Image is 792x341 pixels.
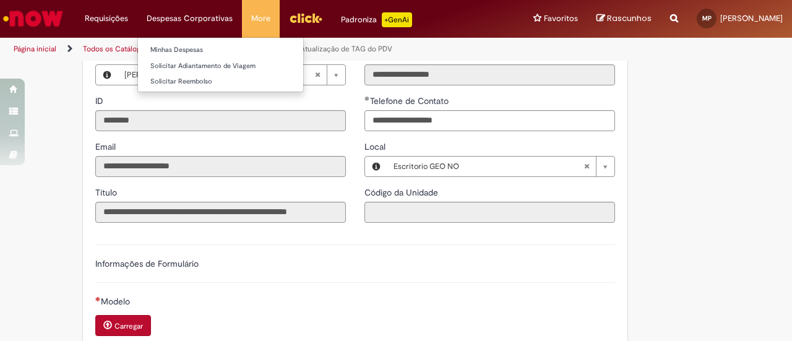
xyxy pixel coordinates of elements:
[114,321,143,331] small: Carregar
[370,95,451,106] span: Telefone de Contato
[702,14,712,22] span: MP
[95,186,119,199] label: Somente leitura - Título
[1,6,65,31] img: ServiceNow
[607,12,652,24] span: Rascunhos
[577,157,596,176] abbr: Limpar campo Local
[544,12,578,25] span: Favoritos
[364,202,615,223] input: Código da Unidade
[364,96,370,101] span: Obrigatório Preenchido
[251,12,270,25] span: More
[289,9,322,27] img: click_logo_yellow_360x200.png
[364,50,423,61] span: Somente leitura - Departamento
[85,12,128,25] span: Requisições
[14,44,56,54] a: Página inicial
[364,186,441,199] label: Somente leitura - Código da Unidade
[365,157,387,176] button: Local, Visualizar este registro Escritorio GEO NO
[382,12,412,27] p: +GenAi
[137,37,304,92] ul: Despesas Corporativas
[138,59,303,73] a: Solicitar Adiantamento de Viagem
[95,141,118,152] span: Somente leitura - Email
[95,110,346,131] input: ID
[95,95,106,106] span: Somente leitura - ID
[124,65,314,85] span: [PERSON_NAME]
[300,44,392,54] a: Atualização de TAG do PDV
[364,110,615,131] input: Telefone de Contato
[9,38,519,61] ul: Trilhas de página
[364,187,441,198] span: Somente leitura - Código da Unidade
[364,141,388,152] span: Local
[394,157,583,176] span: Escritorio GEO NO
[95,258,199,269] label: Informações de Formulário
[720,13,783,24] span: [PERSON_NAME]
[341,12,412,27] div: Padroniza
[95,187,119,198] span: Somente leitura - Título
[95,202,346,223] input: Título
[308,65,327,85] abbr: Limpar campo Favorecido
[96,65,118,85] button: Favorecido, Visualizar este registro Maria Gabriela Oliveira de Pinho
[101,50,146,61] span: Necessários - Favorecido
[138,75,303,88] a: Solicitar Reembolso
[147,12,233,25] span: Despesas Corporativas
[83,44,148,54] a: Todos os Catálogos
[364,64,615,85] input: Departamento
[387,157,614,176] a: Escritorio GEO NOLimpar campo Local
[95,140,118,153] label: Somente leitura - Email
[138,43,303,57] a: Minhas Despesas
[118,65,345,85] a: [PERSON_NAME]Limpar campo Favorecido
[101,296,132,307] span: Modelo
[95,156,346,177] input: Email
[95,296,101,301] span: Necessários
[596,13,652,25] a: Rascunhos
[95,95,106,107] label: Somente leitura - ID
[95,315,151,336] button: Carregar anexo de Modelo Required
